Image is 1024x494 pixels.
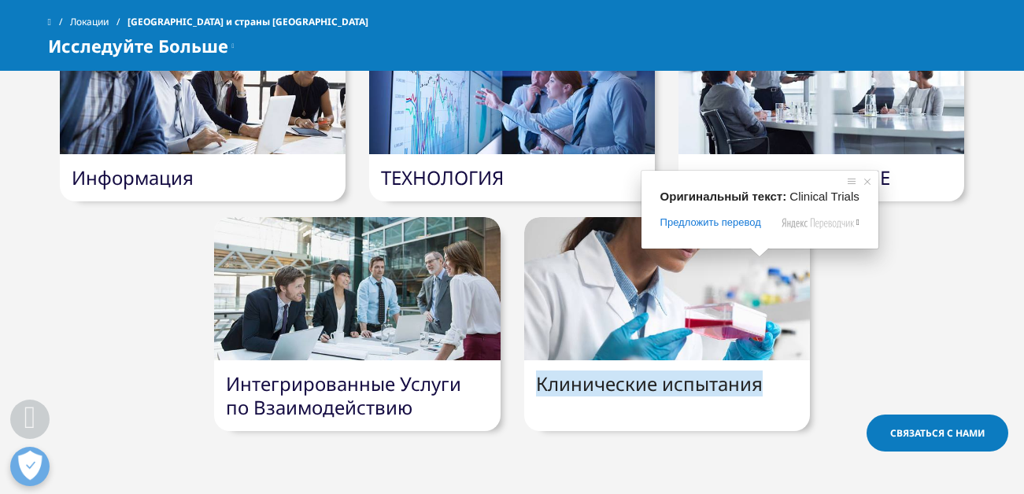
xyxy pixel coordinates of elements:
ya-tr-span: Локации [70,15,109,28]
a: Локации [70,8,128,36]
a: Клинические испытания [536,370,763,396]
button: Открыть настройки [10,447,50,486]
span: Clinical Trials [789,190,859,203]
span: Оригинальный текст: [660,190,787,203]
a: КОНСУЛЬТИРОВАНИЕ [690,164,890,190]
a: ТЕХНОЛОГИЯ [381,164,504,190]
a: Связаться с нами [867,415,1008,452]
span: Предложить перевод [660,216,761,230]
a: Информация [72,164,194,190]
ya-tr-span: [GEOGRAPHIC_DATA] и страны [GEOGRAPHIC_DATA] [128,15,368,28]
ya-tr-span: Исследуйте Больше [48,34,228,57]
a: Интегрированные Услуги по Взаимодействию [226,370,461,420]
ya-tr-span: Связаться с нами [890,426,985,440]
